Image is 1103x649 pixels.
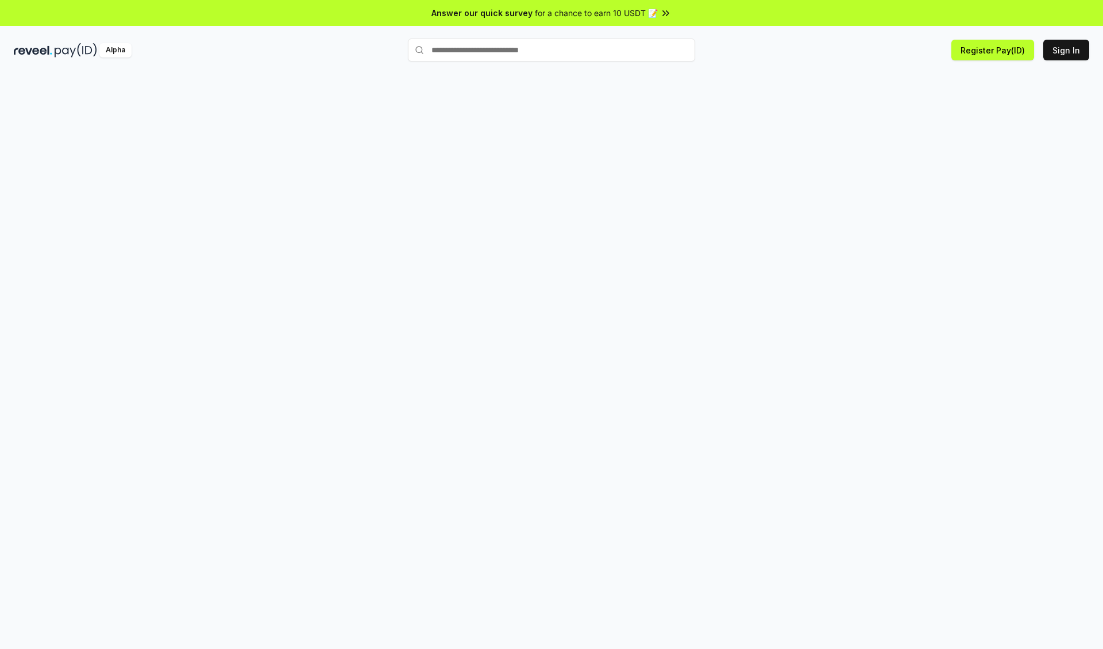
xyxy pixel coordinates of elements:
span: for a chance to earn 10 USDT 📝 [535,7,658,19]
div: Alpha [99,43,132,57]
img: reveel_dark [14,43,52,57]
img: pay_id [55,43,97,57]
button: Register Pay(ID) [951,40,1034,60]
button: Sign In [1043,40,1089,60]
span: Answer our quick survey [431,7,533,19]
